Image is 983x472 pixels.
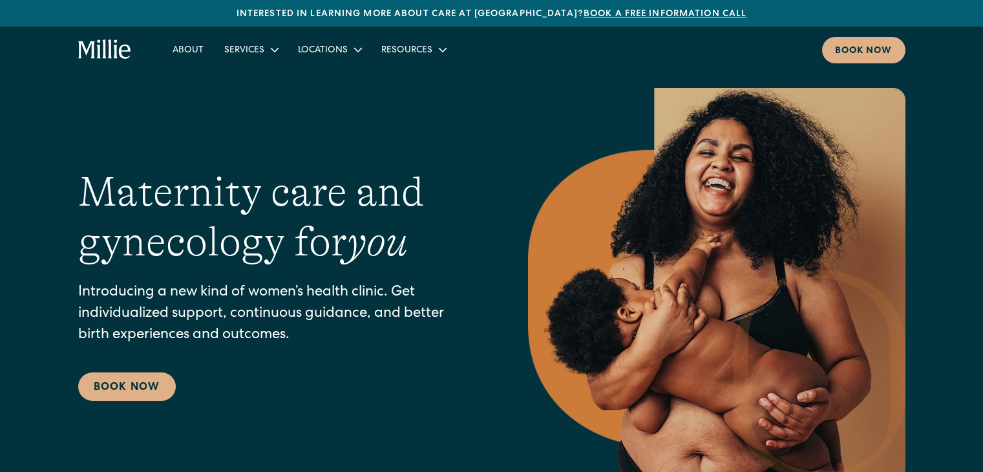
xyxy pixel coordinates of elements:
[347,219,408,265] em: you
[584,10,746,19] a: Book a free information call
[78,283,476,347] p: Introducing a new kind of women’s health clinic. Get individualized support, continuous guidance,...
[381,44,432,58] div: Resources
[298,44,348,58] div: Locations
[78,372,176,401] a: Book Now
[371,39,456,60] div: Resources
[214,39,288,60] div: Services
[835,45,893,58] div: Book now
[162,39,214,60] a: About
[224,44,264,58] div: Services
[78,39,132,60] a: home
[288,39,371,60] div: Locations
[822,37,905,63] a: Book now
[78,167,476,267] h1: Maternity care and gynecology for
